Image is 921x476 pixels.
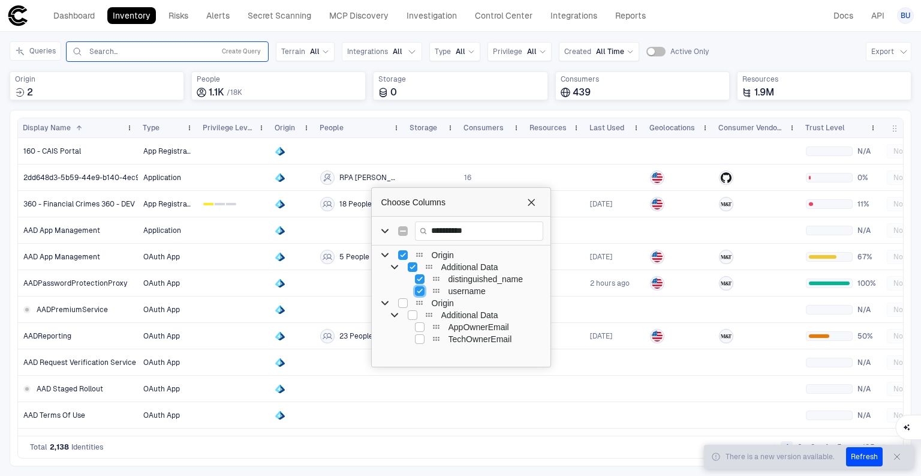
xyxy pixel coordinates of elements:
div: 9/8/2025 17:55:13 [590,252,612,262]
a: MCP Discovery [324,7,394,24]
a: 2dd648d3-5b59-44e9-b140-4ec9c1ced31f [19,165,138,190]
span: AADPasswordProtectionProxy [23,279,127,288]
div: Expand queries side panel [10,41,66,61]
a: Inventory [107,7,156,24]
img: US [652,252,663,262]
a: US [645,244,713,269]
a: AAD Staged Rollout [19,376,138,401]
button: Go to next page [878,441,890,453]
a: 5 People [315,244,404,269]
div: AppOwnerEmail Column [372,321,550,333]
span: 1.9M [754,86,774,98]
span: AAD App Management [23,226,100,235]
div: 0 [203,203,213,205]
a: RPA [PERSON_NAME] [315,165,404,190]
span: Additional Data [441,262,543,272]
div: GitHub [721,172,732,183]
a: AADPremiumService [19,297,138,322]
button: Go to page 2 [794,441,806,453]
div: 9/13/2025 07:13:45 [590,199,612,209]
a: 9/12/2025 13:37:58 [585,324,644,348]
div: distinguished_name Column [372,273,550,285]
a: N/A [801,350,881,375]
span: Total [30,442,47,452]
a: 11% [801,191,881,216]
div: Total consumers using identities [555,71,730,100]
span: Trust Level [805,123,845,133]
a: OAuth App [139,244,197,269]
span: Origin [15,74,179,84]
a: OAuth App [139,403,197,427]
div: Column List 8 Columns [372,249,550,345]
a: AADPasswordProtectionProxy [19,271,138,295]
button: Go to page 3 [807,441,819,453]
span: Resources [742,74,906,84]
span: 23 People [339,331,373,341]
span: Storage [410,123,437,133]
a: Application [139,218,197,243]
div: Total sources where identities were created [10,71,184,100]
a: AAD App Management [19,244,138,269]
span: Consumers [463,123,504,133]
span: OAuth App [143,411,180,420]
span: App Registration [143,146,192,156]
div: M&T Bank [721,331,732,342]
span: All Time [596,47,624,56]
button: Create Query [219,44,263,59]
span: All [456,47,465,56]
a: 50% [801,324,881,348]
span: 1.1K [209,86,224,98]
span: Integrations [347,47,388,56]
img: US [652,331,663,342]
a: OAuth App [139,350,197,375]
span: Origin [275,123,295,133]
span: OAuth App [143,252,180,262]
span: Last Used [589,123,624,133]
div: Origin Column Group [372,249,550,261]
span: All [310,47,320,56]
span: Origin [432,298,543,308]
span: / [227,88,230,97]
a: 160 - CAIS Portal [19,139,138,163]
span: TechOwnerEmail [449,334,543,344]
span: Terrain [281,47,305,56]
span: 2dd648d3-5b59-44e9-b140-4ec9c1ced31f [23,173,170,182]
a: US [645,191,713,216]
a: US [645,324,713,348]
span: distinguished_name [449,274,543,284]
span: Display Name [23,123,71,133]
span: OAuth App [143,279,180,288]
span: 11% [857,199,876,209]
div: M&T Bank [721,278,732,289]
div: … [847,441,859,453]
span: Additional Data [441,310,543,320]
span: 50% [857,331,876,341]
span: 67% [857,252,876,262]
span: AADPremiumService [37,305,108,315]
a: US [645,165,713,190]
span: Origin [432,250,543,260]
span: 18K [230,88,242,97]
span: [DATE] [590,331,612,341]
span: Type [435,47,451,56]
button: Go to page 5 [833,441,845,453]
a: N/A [801,376,881,401]
a: N/A [801,218,881,243]
div: TechOwnerEmail Column [372,333,550,345]
a: Application [139,165,197,190]
a: 0% [801,165,881,190]
a: OAuth App [139,297,197,322]
span: BU [901,11,910,20]
a: Dashboard [48,7,100,24]
a: 18 People [315,191,404,216]
span: Consumers [561,74,724,84]
img: US [652,199,663,209]
span: 0% [857,173,876,182]
span: Created [564,47,591,56]
span: Choose Columns [381,197,517,207]
span: Type [143,123,159,133]
div: 2 [226,203,236,205]
a: OAuth App [139,376,197,401]
span: Application [143,226,181,235]
button: IntegrationsAll [342,42,422,61]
